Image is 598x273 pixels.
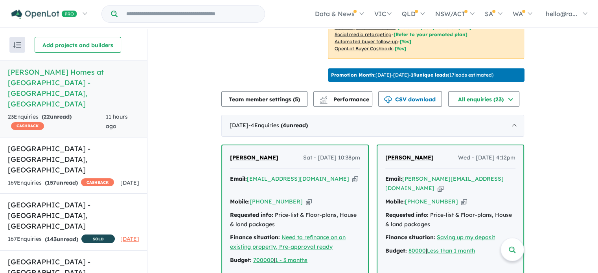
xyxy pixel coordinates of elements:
img: bar-chart.svg [320,98,328,103]
span: CASHBACK [11,122,44,130]
span: [PERSON_NAME] [385,154,434,161]
button: Copy [461,198,467,206]
strong: ( unread) [45,236,78,243]
b: Promotion Month: [331,72,375,78]
input: Try estate name, suburb, builder or developer [119,5,263,22]
span: 22 [44,113,50,120]
div: 169 Enquir ies [8,178,114,188]
a: Need to refinance on an existing property, Pre-approval ready [230,234,346,250]
div: | [230,256,360,265]
span: SOLD [81,235,115,243]
span: 5 [295,96,298,103]
strong: ( unread) [42,113,72,120]
b: 19 unique leads [411,72,448,78]
button: Performance [313,91,372,107]
a: 700000 [253,257,274,264]
h5: [GEOGRAPHIC_DATA] - [GEOGRAPHIC_DATA] , [GEOGRAPHIC_DATA] [8,200,139,231]
span: [Refer to your promoted plan] [397,24,471,30]
button: CSV download [378,91,442,107]
p: [DATE] - [DATE] - ( 17 leads estimated) [331,71,493,79]
button: All enquiries (23) [448,91,519,107]
a: [PERSON_NAME] [230,153,278,163]
strong: Mobile: [230,198,250,205]
a: [PERSON_NAME][EMAIL_ADDRESS][DOMAIN_NAME] [385,175,504,192]
span: 143 [47,236,57,243]
strong: Requested info: [385,211,429,218]
button: Copy [352,175,358,183]
h5: [PERSON_NAME] Homes at [GEOGRAPHIC_DATA] - [GEOGRAPHIC_DATA] , [GEOGRAPHIC_DATA] [8,67,139,109]
strong: Budget: [385,247,407,254]
strong: Finance situation: [385,234,435,241]
a: [EMAIL_ADDRESS][DOMAIN_NAME] [247,175,349,182]
h5: [GEOGRAPHIC_DATA] - [GEOGRAPHIC_DATA] , [GEOGRAPHIC_DATA] [8,143,139,175]
strong: ( unread) [45,179,78,186]
div: Price-list & Floor-plans, House & land packages [230,211,360,229]
span: hello@ra... [546,10,577,18]
div: Price-list & Floor-plans, House & land packages [385,211,515,229]
strong: Email: [230,175,247,182]
span: Wed - [DATE] 4:12pm [458,153,515,163]
u: Geo-targeted email & SMS [335,24,396,30]
a: 80000 [408,247,426,254]
button: Copy [438,184,443,192]
div: [DATE] [221,115,524,137]
img: download icon [384,96,392,104]
a: [PERSON_NAME] [385,153,434,163]
img: Openlot PRO Logo White [11,9,77,19]
span: [DATE] [120,179,139,186]
span: [DATE] [120,235,139,242]
span: Sat - [DATE] 10:38pm [303,153,360,163]
span: 4 [283,122,286,129]
span: [Yes] [400,38,411,44]
strong: Email: [385,175,402,182]
u: Automated buyer follow-up [335,38,398,44]
strong: ( unread) [281,122,308,129]
span: [Refer to your promoted plan] [394,31,467,37]
a: Saving up my deposit [437,234,495,241]
div: | [385,246,515,256]
a: [PHONE_NUMBER] [250,198,303,205]
img: line-chart.svg [320,96,327,100]
a: 1 - 3 months [275,257,307,264]
span: CASHBACK [81,178,114,186]
button: Copy [306,198,312,206]
span: 157 [47,179,56,186]
button: Team member settings (5) [221,91,307,107]
strong: Finance situation: [230,234,280,241]
strong: Budget: [230,257,252,264]
span: - 4 Enquir ies [248,122,308,129]
button: Add projects and builders [35,37,121,53]
span: Performance [321,96,369,103]
u: Social media retargeting [335,31,392,37]
img: sort.svg [13,42,21,48]
span: [Yes] [395,46,406,51]
div: 23 Enquir ies [8,112,106,131]
strong: Mobile: [385,198,405,205]
strong: Requested info: [230,211,273,218]
div: 167 Enquir ies [8,235,115,244]
span: 11 hours ago [106,113,128,130]
span: [PERSON_NAME] [230,154,278,161]
u: OpenLot Buyer Cashback [335,46,393,51]
a: Less than 1 month [427,247,475,254]
a: [PHONE_NUMBER] [405,198,458,205]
